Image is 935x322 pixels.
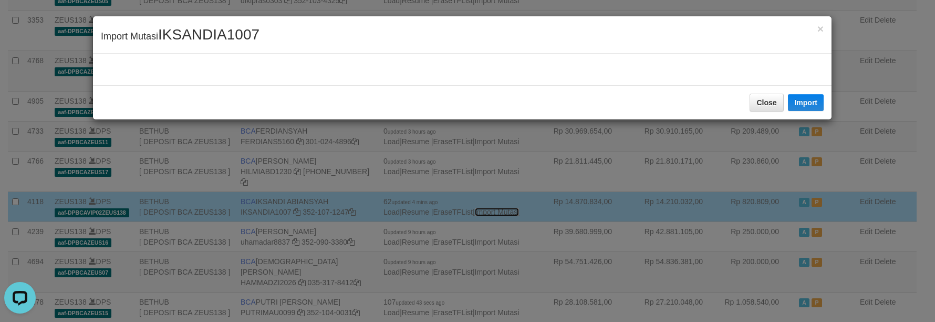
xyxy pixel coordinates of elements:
[4,4,36,36] button: Open LiveChat chat widget
[750,94,783,112] button: Close
[817,23,824,34] button: Close
[817,23,824,35] span: ×
[101,31,259,42] span: Import Mutasi
[788,94,824,111] button: Import
[158,26,259,43] span: IKSANDIA1007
